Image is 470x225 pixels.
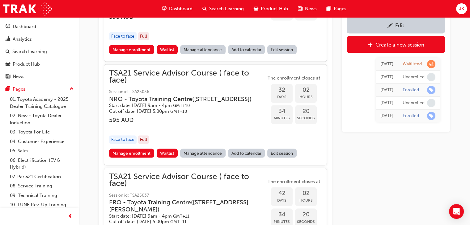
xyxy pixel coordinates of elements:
span: 02 [295,87,317,94]
span: Waitlist [160,47,174,52]
span: Session id: TSA25036 [109,88,266,96]
span: learningRecordVerb_WAITLIST-icon [427,60,435,68]
span: Search Learning [209,5,244,12]
div: Edit [395,22,404,28]
img: Trak [3,2,52,16]
button: Pages [2,84,76,95]
a: 02. New - Toyota Dealer Induction [7,111,76,127]
div: Enrolled [403,113,419,119]
a: Create a new session [347,36,445,53]
div: Pages [13,86,25,93]
div: Tue Jul 29 2025 07:51:23 GMT+1000 (Australian Eastern Standard Time) [380,61,393,68]
a: 03. Toyota For Life [7,127,76,137]
span: Days [271,93,293,100]
a: 10. TUNE Rev-Up Training [7,200,76,210]
a: 06. Electrification (EV & Hybrid) [7,156,76,172]
a: search-iconSearch Learning [197,2,249,15]
span: car-icon [6,62,10,67]
a: Product Hub [2,59,76,70]
span: guage-icon [6,24,10,30]
span: Pages [334,5,346,12]
span: 42 [271,190,293,197]
span: 02 [295,190,317,197]
a: guage-iconDashboard [157,2,197,15]
a: 07. Parts21 Certification [7,172,76,182]
a: Edit [347,17,445,34]
span: TSA21 Service Advisor Course ( face to face) [109,173,266,187]
span: pages-icon [6,87,10,92]
span: search-icon [202,5,207,13]
div: Full [138,32,149,41]
h5: Cut off date: [DATE] 5:00pm [109,219,256,225]
div: Face to face [109,32,137,41]
span: 32 [271,87,293,94]
a: 09. Technical Training [7,191,76,200]
div: Face to face [109,136,137,144]
a: 01. Toyota Academy - 2025 Dealer Training Catalogue [7,95,76,111]
h5: Cut off date: [DATE] 5:00pm [109,108,256,114]
div: Full [138,136,149,144]
span: car-icon [254,5,258,13]
a: news-iconNews [293,2,322,15]
div: Wed Jan 22 2025 09:39:11 GMT+1100 (Australian Eastern Daylight Time) [380,112,393,120]
a: Manage enrollment [109,149,154,158]
div: News [13,73,24,80]
div: Wed Jan 22 2025 09:39:55 GMT+1100 (Australian Eastern Daylight Time) [380,100,393,107]
a: car-iconProduct Hub [249,2,293,15]
h3: 595 AUD [109,117,266,124]
div: Dashboard [13,23,36,30]
span: guage-icon [162,5,167,13]
h3: ERO - Toyota Training Centre ( [STREET_ADDRESS][PERSON_NAME] ) [109,199,256,213]
a: Manage attendance [180,45,226,54]
a: 05. Sales [7,146,76,156]
a: Analytics [2,34,76,45]
span: Australian Eastern Standard Time GMT+10 [170,109,187,114]
div: Enrolled [403,87,419,93]
span: Australian Eastern Daylight Time GMT+11 [170,219,187,224]
a: Dashboard [2,21,76,32]
span: Hours [295,197,317,204]
span: pencil-icon [387,23,393,29]
span: Dashboard [169,5,193,12]
span: Days [271,197,293,204]
span: Australian Eastern Daylight Time GMT+11 [173,214,189,219]
span: learningRecordVerb_ENROLL-icon [427,112,435,120]
div: Create a new session [375,42,424,48]
div: Search Learning [12,48,47,55]
span: up-icon [70,85,74,93]
span: 34 [271,108,293,115]
a: pages-iconPages [322,2,351,15]
span: 20 [295,108,317,115]
div: Tue Feb 04 2025 13:27:33 GMT+1100 (Australian Eastern Daylight Time) [380,74,393,81]
div: Open Intercom Messenger [449,204,464,219]
span: learningRecordVerb_NONE-icon [427,73,435,81]
h5: Start date: [DATE] 9am - 4pm [109,103,256,108]
span: learningRecordVerb_ENROLL-icon [427,86,435,94]
span: search-icon [6,49,10,55]
div: Tue Feb 04 2025 13:20:21 GMT+1100 (Australian Eastern Daylight Time) [380,87,393,94]
div: Unenrolled [403,74,425,80]
a: 04. Customer Experience [7,137,76,146]
button: DashboardAnalyticsSearch LearningProduct HubNews [2,20,76,84]
a: Add to calendar [228,45,265,54]
a: 08. Service Training [7,181,76,191]
div: Product Hub [13,61,40,68]
span: Waitlist [160,151,174,156]
button: Waitlist [157,45,178,54]
div: Waitlisted [403,61,422,67]
span: news-icon [298,5,303,13]
a: Edit session [267,45,297,54]
span: 34 [271,211,293,218]
span: learningRecordVerb_NONE-icon [427,99,435,107]
span: TSA21 Service Advisor Course ( face to face) [109,70,266,84]
h3: NRO - Toyota Training Centre ( [STREET_ADDRESS] ) [109,96,256,103]
span: prev-icon [68,213,73,220]
button: JK [456,3,467,14]
span: Australian Eastern Standard Time GMT+10 [173,103,190,108]
span: plus-icon [368,42,373,48]
span: News [305,5,317,12]
span: pages-icon [327,5,331,13]
button: Waitlist [157,149,178,158]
